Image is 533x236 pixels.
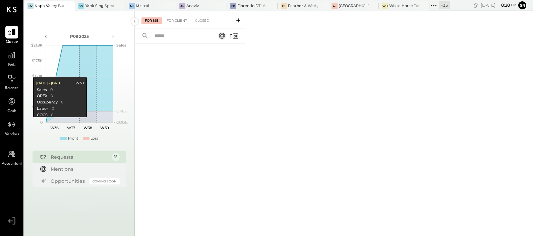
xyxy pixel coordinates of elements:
text: W38 [83,126,92,130]
span: Queue [6,39,18,45]
div: Mi [129,3,135,9]
span: pm [511,3,517,7]
div: [DATE] [481,2,517,8]
text: 0 [40,120,43,125]
a: Queue [0,26,23,45]
text: $8.7K [33,89,43,94]
div: A– [332,3,338,9]
text: $21.8K [31,43,43,48]
text: W39 [100,126,109,130]
div: [GEOGRAPHIC_DATA] – [GEOGRAPHIC_DATA] [339,3,369,9]
div: YS [78,3,84,9]
div: Sales [37,87,47,93]
div: Loss [91,136,98,141]
a: Balance [0,72,23,91]
div: Mistral [136,3,149,9]
button: Sr [518,1,526,9]
div: NV [27,3,34,9]
div: OPEX [37,93,47,99]
a: Accountant [0,148,23,167]
div: WH [382,3,388,9]
div: Closed [192,17,213,24]
div: White Horse Tavern [389,3,419,9]
div: Anaviv [186,3,199,9]
div: F& [281,3,287,9]
span: Cash [7,108,16,114]
text: $4.4K [32,104,43,109]
text: $13.1K [32,74,43,78]
div: Coming Soon [90,178,120,184]
div: copy link [472,2,479,9]
div: + 35 [439,1,450,9]
div: Feather & Wedge [288,3,318,9]
div: 0 [52,106,54,111]
text: OPEX [116,109,127,113]
div: Yank Sing Spear Street [85,3,115,9]
a: Cash [0,95,23,114]
div: For Me [141,17,162,24]
div: 15 [112,153,120,161]
text: W37 [67,126,75,130]
div: Opportunities [51,178,86,184]
div: 0 [51,93,53,99]
div: An [179,3,185,9]
div: W38 [75,81,84,86]
div: 0 [50,87,53,93]
span: Vendors [5,132,19,138]
a: Vendors [0,118,23,138]
span: 8 : 28 [496,2,510,8]
span: P&L [8,62,16,68]
div: P09 2025 [51,33,108,39]
span: Accountant [2,161,22,167]
div: Occupancy [37,100,58,105]
div: Napa Valley Burger Company [35,3,65,9]
div: Labor [37,106,48,111]
div: COGS [37,112,48,118]
text: Occu... [116,120,128,125]
text: $17.5K [32,58,43,63]
div: [DATE] - [DATE] [36,81,62,86]
text: Sales [116,43,126,48]
div: Mentions [51,166,116,172]
div: Requests [51,154,108,160]
div: For Client [163,17,190,24]
div: 0 [61,100,63,105]
div: 0 [51,112,53,118]
div: Profit [68,136,78,141]
div: FD [230,3,236,9]
span: Balance [5,85,19,91]
div: Florentin DTLA [237,3,265,9]
a: P&L [0,49,23,68]
text: W36 [50,126,58,130]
